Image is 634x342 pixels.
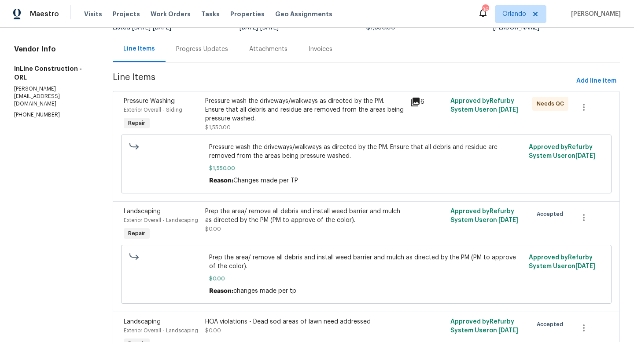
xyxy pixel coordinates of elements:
span: Line Items [113,73,573,89]
span: $0.00 [205,226,221,232]
span: Reason: [209,288,233,294]
span: - [132,25,171,31]
span: $1,550.00 [209,164,523,173]
p: [PERSON_NAME][EMAIL_ADDRESS][DOMAIN_NAME] [14,85,92,108]
div: Progress Updates [176,45,228,54]
span: changes made per tp [233,288,296,294]
span: Repair [125,229,149,238]
span: $0.00 [209,274,523,283]
h5: InLine Construction - ORL [14,64,92,82]
span: Needs QC [537,99,568,108]
span: [DATE] [260,25,279,31]
span: Exterior Overall - Landscaping [124,328,198,333]
span: Pressure Washing [124,98,175,104]
span: Repair [125,119,149,127]
span: [DATE] [498,327,518,334]
span: Work Orders [151,10,191,18]
span: [DATE] [575,153,595,159]
div: Pressure wash the driveways/walkways as directed by the PM. Ensure that all debris and residue ar... [205,97,404,123]
span: $1,550.00 [205,125,231,130]
span: [DATE] [153,25,171,31]
div: Prep the area/ remove all debris and install weed barrier and mulch as directed by the PM (PM to ... [205,207,404,225]
span: Approved by Refurby System User on [529,255,595,269]
span: Properties [230,10,265,18]
span: Exterior Overall - Landscaping [124,218,198,223]
div: [PERSON_NAME] [493,25,620,31]
span: - [240,25,279,31]
span: Tasks [201,11,220,17]
span: Reason: [209,178,233,184]
span: Accepted [537,320,567,329]
span: Listed [113,25,171,31]
p: [PHONE_NUMBER] [14,111,92,119]
div: Attachments [249,45,288,54]
span: [DATE] [498,217,518,223]
span: Approved by Refurby System User on [529,144,595,159]
div: 6 [410,97,446,107]
div: Invoices [309,45,332,54]
div: Line Items [123,44,155,53]
span: Approved by Refurby System User on [450,319,518,334]
span: Approved by Refurby System User on [450,208,518,223]
span: Maestro [30,10,59,18]
h4: Vendor Info [14,45,92,54]
span: Landscaping [124,208,161,215]
span: Prep the area/ remove all debris and install weed barrier and mulch as directed by the PM (PM to ... [209,253,523,271]
div: HOA violations - Dead sod areas of lawn need addressed [205,317,404,326]
span: [DATE] [132,25,151,31]
span: Approved by Refurby System User on [450,98,518,113]
span: Geo Assignments [275,10,332,18]
span: [DATE] [240,25,258,31]
span: Pressure wash the driveways/walkways as directed by the PM. Ensure that all debris and residue ar... [209,143,523,160]
span: Add line item [576,76,616,87]
span: Projects [113,10,140,18]
span: [DATE] [498,107,518,113]
span: $1,550.00 [366,25,395,31]
span: Exterior Overall - Siding [124,107,182,113]
span: Changes made per TP [233,178,298,184]
div: 36 [482,5,488,14]
span: [DATE] [575,263,595,269]
span: Landscaping [124,319,161,325]
span: $0.00 [205,328,221,333]
span: [PERSON_NAME] [568,10,621,18]
span: Visits [84,10,102,18]
span: Accepted [537,210,567,218]
button: Add line item [573,73,620,89]
span: Orlando [502,10,526,18]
